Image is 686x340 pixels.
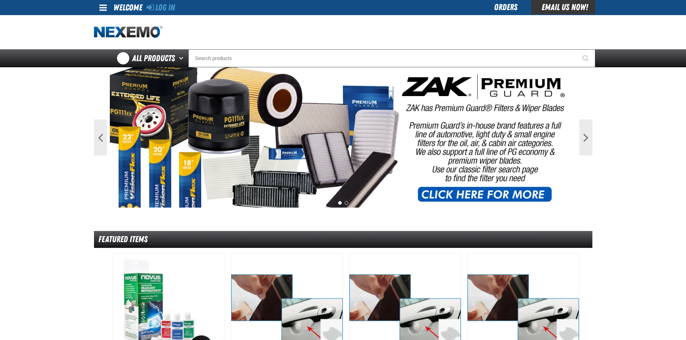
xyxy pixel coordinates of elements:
span: All Products [132,52,175,65]
button: 2 of 2 [345,201,348,205]
button: Previous [94,119,107,155]
img: PG Filters & Wipers [110,67,577,208]
div: Featured Items [94,231,592,248]
a: Log In [147,3,175,13]
input: Search [188,49,595,67]
button: Open All Products pages [176,49,188,67]
img: Nexemo logo [94,26,162,38]
button: Next [579,119,592,155]
button: 1 of 2 [338,201,342,205]
button: Start Searching [577,49,595,67]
